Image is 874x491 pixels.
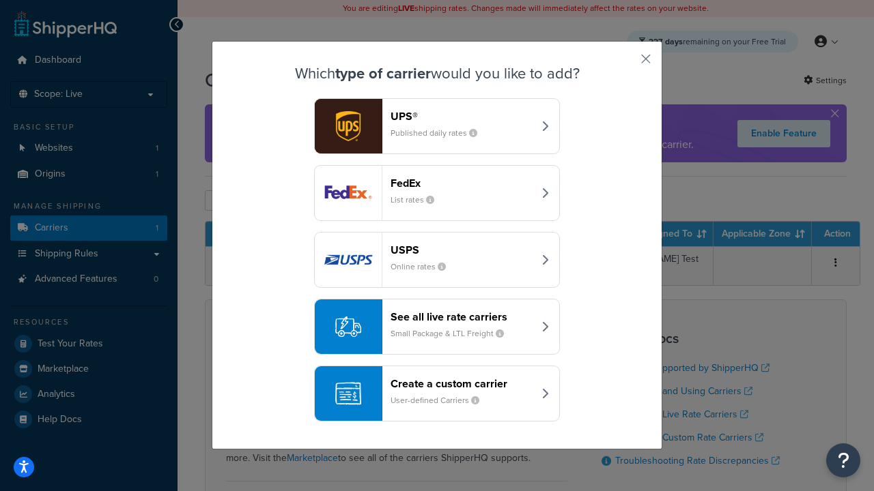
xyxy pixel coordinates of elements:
button: Open Resource Center [826,443,860,477]
header: See all live rate carriers [391,310,533,323]
button: fedEx logoFedExList rates [314,165,560,221]
small: User-defined Carriers [391,394,490,406]
small: List rates [391,194,445,206]
small: Published daily rates [391,127,488,139]
img: fedEx logo [315,166,382,220]
small: Small Package & LTL Freight [391,327,515,340]
img: usps logo [315,233,382,287]
header: UPS® [391,110,533,123]
img: icon-carrier-custom-c93b8a24.svg [335,381,361,406]
header: USPS [391,243,533,256]
button: usps logoUSPSOnline rates [314,232,560,288]
header: FedEx [391,177,533,190]
img: icon-carrier-liverate-becf4550.svg [335,314,361,340]
button: Create a custom carrierUser-defined Carriers [314,366,560,421]
strong: type of carrier [335,62,431,85]
h3: Which would you like to add? [246,65,628,82]
button: ups logoUPS®Published daily rates [314,98,560,154]
small: Online rates [391,261,457,273]
header: Create a custom carrier [391,377,533,390]
button: See all live rate carriersSmall Package & LTL Freight [314,299,560,355]
img: ups logo [315,99,382,153]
